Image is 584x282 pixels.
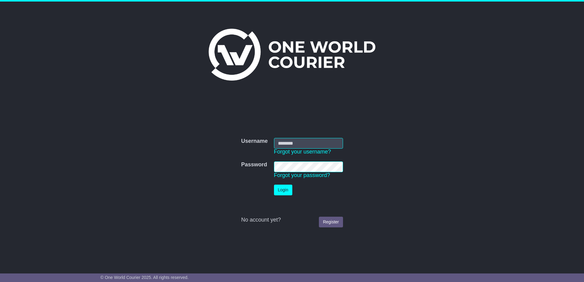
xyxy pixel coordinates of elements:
a: Forgot your password? [274,172,330,178]
button: Login [274,185,292,195]
a: Forgot your username? [274,149,331,155]
label: Password [241,161,267,168]
img: One World [209,29,375,81]
a: Register [319,217,343,227]
span: © One World Courier 2025. All rights reserved. [100,275,189,280]
div: No account yet? [241,217,343,223]
label: Username [241,138,268,145]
